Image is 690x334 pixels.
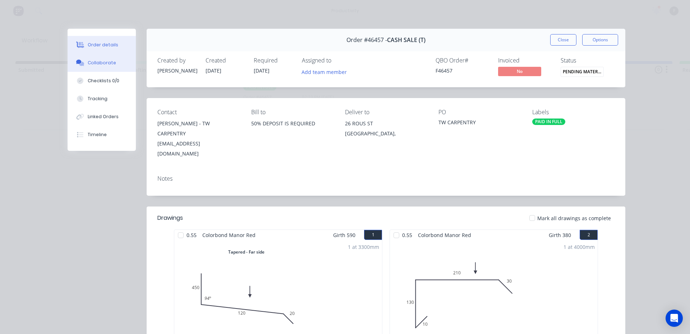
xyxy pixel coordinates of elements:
[537,214,611,222] span: Mark all drawings as complete
[580,230,598,240] button: 2
[68,36,136,54] button: Order details
[333,230,355,240] span: Girth 590
[157,119,240,159] div: [PERSON_NAME] - TW CARPENTRY[EMAIL_ADDRESS][DOMAIN_NAME]
[345,119,427,129] div: 26 ROUS ST
[582,34,618,46] button: Options
[532,109,615,116] div: Labels
[298,67,351,76] button: Add team member
[157,67,197,74] div: [PERSON_NAME]
[364,230,382,240] button: 1
[346,37,387,43] span: Order #46457 -
[387,37,425,43] span: CASH SALE (T)
[157,119,240,139] div: [PERSON_NAME] - TW CARPENTRY
[345,129,427,139] div: [GEOGRAPHIC_DATA],
[251,119,333,142] div: 50% DEPOSIT IS REQUIRED
[498,67,541,76] span: No
[345,109,427,116] div: Deliver to
[436,57,489,64] div: QBO Order #
[157,214,183,222] div: Drawings
[563,243,595,251] div: 1 at 4000mm
[68,90,136,108] button: Tracking
[157,57,197,64] div: Created by
[436,67,489,74] div: F46457
[68,72,136,90] button: Checklists 0/0
[438,109,521,116] div: PO
[302,67,351,76] button: Add team member
[302,57,374,64] div: Assigned to
[561,57,615,64] div: Status
[68,126,136,144] button: Timeline
[348,243,379,251] div: 1 at 3300mm
[254,67,270,74] span: [DATE]
[88,96,107,102] div: Tracking
[206,67,221,74] span: [DATE]
[88,60,116,66] div: Collaborate
[251,109,333,116] div: Bill to
[88,113,119,120] div: Linked Orders
[549,230,571,240] span: Girth 380
[68,108,136,126] button: Linked Orders
[399,230,415,240] span: 0.55
[251,119,333,129] div: 50% DEPOSIT IS REQUIRED
[68,54,136,72] button: Collaborate
[561,67,604,78] button: PENDING MATERIA...
[88,78,119,84] div: Checklists 0/0
[88,42,118,48] div: Order details
[254,57,293,64] div: Required
[345,119,427,142] div: 26 ROUS ST[GEOGRAPHIC_DATA],
[438,119,521,129] div: TW CARPENTRY
[157,175,615,182] div: Notes
[498,57,552,64] div: Invoiced
[157,139,240,159] div: [EMAIL_ADDRESS][DOMAIN_NAME]
[561,67,604,76] span: PENDING MATERIA...
[88,131,107,138] div: Timeline
[666,310,683,327] div: Open Intercom Messenger
[550,34,576,46] button: Close
[532,119,565,125] div: PAID IN FULL
[206,57,245,64] div: Created
[199,230,258,240] span: Colorbond Manor Red
[157,109,240,116] div: Contact
[184,230,199,240] span: 0.55
[415,230,474,240] span: Colorbond Manor Red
